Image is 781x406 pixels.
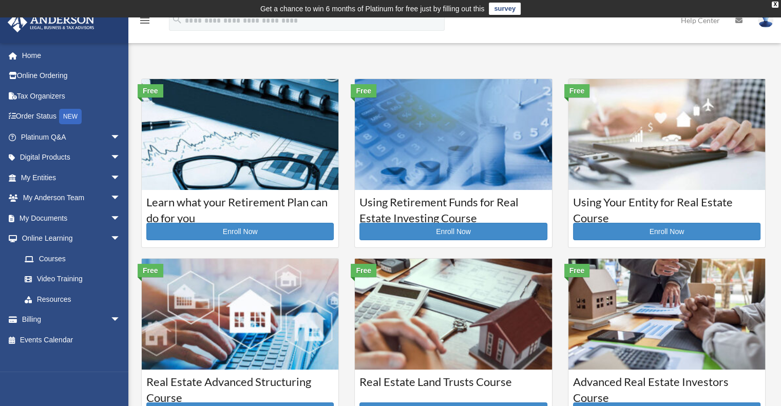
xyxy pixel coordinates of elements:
[359,195,547,220] h3: Using Retirement Funds for Real Estate Investing Course
[564,264,590,277] div: Free
[359,223,547,240] a: Enroll Now
[59,109,82,124] div: NEW
[7,86,136,106] a: Tax Organizers
[14,248,131,269] a: Courses
[772,2,778,8] div: close
[110,228,131,249] span: arrow_drop_down
[7,330,136,350] a: Events Calendar
[7,127,136,147] a: Platinum Q&Aarrow_drop_down
[7,228,136,249] a: Online Learningarrow_drop_down
[7,45,136,66] a: Home
[110,188,131,209] span: arrow_drop_down
[7,310,136,330] a: Billingarrow_drop_down
[138,84,163,98] div: Free
[14,269,136,289] a: Video Training
[138,264,163,277] div: Free
[7,147,136,168] a: Digital Productsarrow_drop_down
[146,195,334,220] h3: Learn what your Retirement Plan can do for you
[489,3,521,15] a: survey
[7,188,136,208] a: My Anderson Teamarrow_drop_down
[7,167,136,188] a: My Entitiesarrow_drop_down
[110,147,131,168] span: arrow_drop_down
[260,3,485,15] div: Get a chance to win 6 months of Platinum for free just by filling out this
[14,289,136,310] a: Resources
[110,310,131,331] span: arrow_drop_down
[351,84,376,98] div: Free
[110,127,131,148] span: arrow_drop_down
[110,167,131,188] span: arrow_drop_down
[351,264,376,277] div: Free
[7,66,136,86] a: Online Ordering
[5,12,98,32] img: Anderson Advisors Platinum Portal
[758,13,773,28] img: User Pic
[172,14,183,25] i: search
[110,208,131,229] span: arrow_drop_down
[573,195,760,220] h3: Using Your Entity for Real Estate Course
[146,374,334,400] h3: Real Estate Advanced Structuring Course
[564,84,590,98] div: Free
[573,223,760,240] a: Enroll Now
[146,223,334,240] a: Enroll Now
[139,14,151,27] i: menu
[573,374,760,400] h3: Advanced Real Estate Investors Course
[7,106,136,127] a: Order StatusNEW
[359,374,547,400] h3: Real Estate Land Trusts Course
[7,208,136,228] a: My Documentsarrow_drop_down
[139,18,151,27] a: menu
